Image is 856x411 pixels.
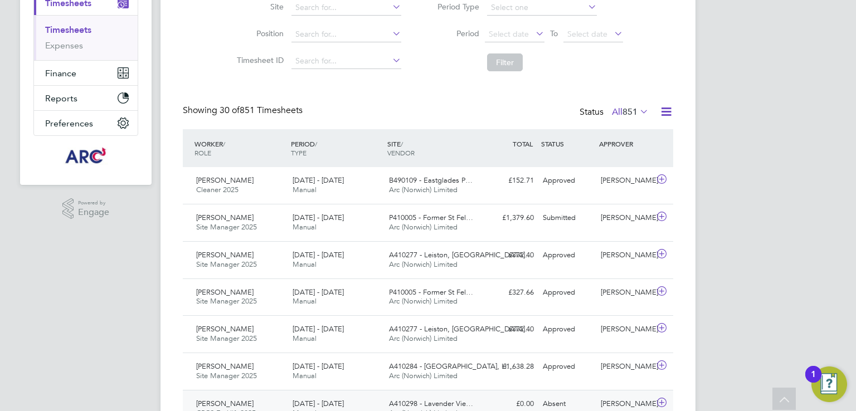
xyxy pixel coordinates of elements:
label: Position [234,28,284,38]
span: Site Manager 2025 [196,222,257,232]
span: [DATE] - [DATE] [293,250,344,260]
a: Go to home page [33,147,138,165]
span: Arc (Norwich) Limited [389,260,458,269]
div: £1,638.28 [480,358,538,376]
span: Arc (Norwich) Limited [389,185,458,194]
div: Approved [538,246,596,265]
span: [DATE] - [DATE] [293,361,344,371]
span: Cleaner 2025 [196,185,239,194]
span: B490109 - Eastglades P… [389,175,473,185]
div: Submitted [538,209,596,227]
span: Manual [293,334,317,343]
a: Timesheets [45,25,91,35]
span: To [547,26,561,41]
div: WORKER [192,134,288,163]
span: / [223,139,225,148]
span: A410298 - Lavender Vie… [389,399,473,408]
input: Search for... [291,27,401,42]
span: Site Manager 2025 [196,260,257,269]
span: [PERSON_NAME] [196,213,254,222]
a: Expenses [45,40,83,51]
div: PERIOD [288,134,385,163]
div: Status [580,105,651,120]
span: Manual [293,296,317,306]
div: [PERSON_NAME] [596,246,654,265]
div: STATUS [538,134,596,154]
span: 851 Timesheets [220,105,303,116]
span: [PERSON_NAME] [196,361,254,371]
div: £372.40 [480,320,538,339]
span: [PERSON_NAME] [196,175,254,185]
label: All [612,106,649,118]
span: 30 of [220,105,240,116]
div: £1,379.60 [480,209,538,227]
div: [PERSON_NAME] [596,283,654,302]
span: [PERSON_NAME] [196,250,254,260]
a: Powered byEngage [62,198,110,219]
span: Engage [78,208,109,217]
label: Site [234,2,284,12]
button: Preferences [34,111,138,135]
span: [DATE] - [DATE] [293,287,344,297]
div: Approved [538,283,596,302]
span: Select date [489,29,529,39]
span: TOTAL [513,139,533,148]
span: Reports [45,93,77,104]
div: [PERSON_NAME] [596,320,654,339]
div: Approved [538,172,596,190]
div: Showing [183,105,305,116]
span: [PERSON_NAME] [196,287,254,297]
span: Powered by [78,198,109,208]
span: Select date [567,29,607,39]
span: [DATE] - [DATE] [293,324,344,334]
span: Arc (Norwich) Limited [389,296,458,306]
span: Manual [293,185,317,194]
div: [PERSON_NAME] [596,209,654,227]
span: 851 [622,106,638,118]
div: [PERSON_NAME] [596,358,654,376]
div: APPROVER [596,134,654,154]
img: arcgroup-logo-retina.png [64,147,109,165]
button: Filter [487,53,523,71]
span: Manual [293,371,317,380]
span: Site Manager 2025 [196,296,257,306]
span: TYPE [291,148,307,157]
div: Approved [538,358,596,376]
span: P410005 - Former St Fel… [389,213,473,222]
span: Site Manager 2025 [196,334,257,343]
label: Period Type [429,2,479,12]
span: [DATE] - [DATE] [293,175,344,185]
button: Open Resource Center, 1 new notification [811,366,847,402]
input: Search for... [291,53,401,69]
span: ROLE [194,148,211,157]
span: [DATE] - [DATE] [293,213,344,222]
span: Finance [45,68,76,79]
div: £372.40 [480,246,538,265]
div: £152.71 [480,172,538,190]
span: Arc (Norwich) Limited [389,334,458,343]
div: SITE [385,134,481,163]
span: [PERSON_NAME] [196,399,254,408]
span: Preferences [45,118,93,129]
span: Arc (Norwich) Limited [389,371,458,380]
span: [DATE] - [DATE] [293,399,344,408]
div: [PERSON_NAME] [596,172,654,190]
span: / [315,139,317,148]
span: Manual [293,222,317,232]
span: A410284 - [GEOGRAPHIC_DATA], H… [389,361,514,371]
div: Timesheets [34,15,138,60]
span: Arc (Norwich) Limited [389,222,458,232]
span: A410277 - Leiston, [GEOGRAPHIC_DATA]… [389,324,532,334]
div: £327.66 [480,283,538,302]
span: / [401,139,403,148]
span: Manual [293,260,317,269]
button: Reports [34,86,138,110]
label: Timesheet ID [234,55,284,65]
span: VENDOR [387,148,415,157]
label: Period [429,28,479,38]
div: 1 [811,374,816,389]
button: Finance [34,61,138,85]
span: A410277 - Leiston, [GEOGRAPHIC_DATA]… [389,250,532,260]
span: P410005 - Former St Fel… [389,287,473,297]
span: [PERSON_NAME] [196,324,254,334]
